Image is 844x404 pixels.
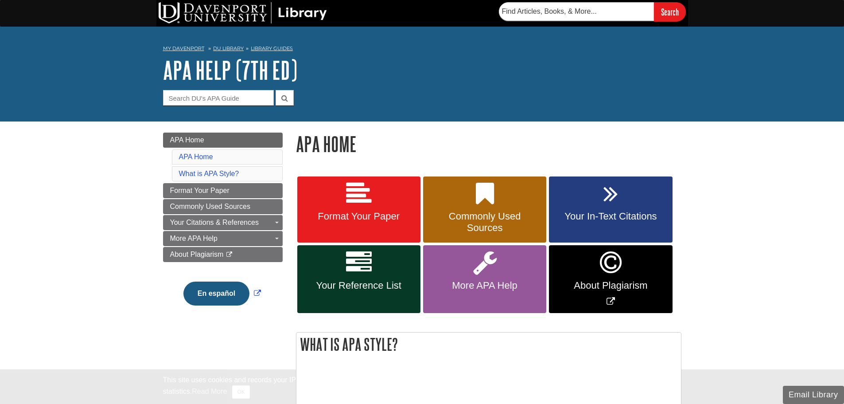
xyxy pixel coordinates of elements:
a: What is APA Style? [179,170,239,177]
a: Format Your Paper [163,183,283,198]
input: Find Articles, Books, & More... [499,2,654,21]
span: Commonly Used Sources [170,203,250,210]
span: About Plagiarism [556,280,665,291]
div: This site uses cookies and records your IP address for usage statistics. Additionally, we use Goo... [163,375,681,399]
span: Your In-Text Citations [556,211,665,222]
input: Search [654,2,686,21]
a: DU Library [213,45,244,51]
div: Guide Page Menu [163,133,283,321]
span: Your Reference List [304,280,414,291]
a: Read More [192,388,227,395]
span: Format Your Paper [304,211,414,222]
span: More APA Help [430,280,540,291]
h1: APA Home [296,133,681,155]
span: More APA Help [170,235,218,242]
img: DU Library [159,2,327,24]
span: Commonly Used Sources [430,211,540,234]
input: Search DU's APA Guide [163,90,274,106]
h2: What is APA Style? [296,333,681,356]
a: APA Help (7th Ed) [163,56,297,84]
span: About Plagiarism [170,251,224,258]
a: APA Home [163,133,283,148]
button: Close [232,385,249,399]
a: APA Home [179,153,213,161]
nav: breadcrumb [163,43,681,57]
span: Your Citations & References [170,219,259,226]
a: Format Your Paper [297,177,420,243]
a: Link opens in new window [181,290,263,297]
a: Link opens in new window [549,245,672,313]
button: En español [183,282,249,306]
a: Commonly Used Sources [423,177,546,243]
form: Searches DU Library's articles, books, and more [499,2,686,21]
i: This link opens in a new window [226,252,233,258]
button: Email Library [783,386,844,404]
a: My Davenport [163,45,204,52]
a: Your Reference List [297,245,420,313]
a: Commonly Used Sources [163,199,283,214]
a: More APA Help [163,231,283,246]
a: Your Citations & References [163,215,283,230]
a: Library Guides [251,45,293,51]
span: Format Your Paper [170,187,229,194]
a: About Plagiarism [163,247,283,262]
a: Your In-Text Citations [549,177,672,243]
span: APA Home [170,136,204,144]
a: More APA Help [423,245,546,313]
